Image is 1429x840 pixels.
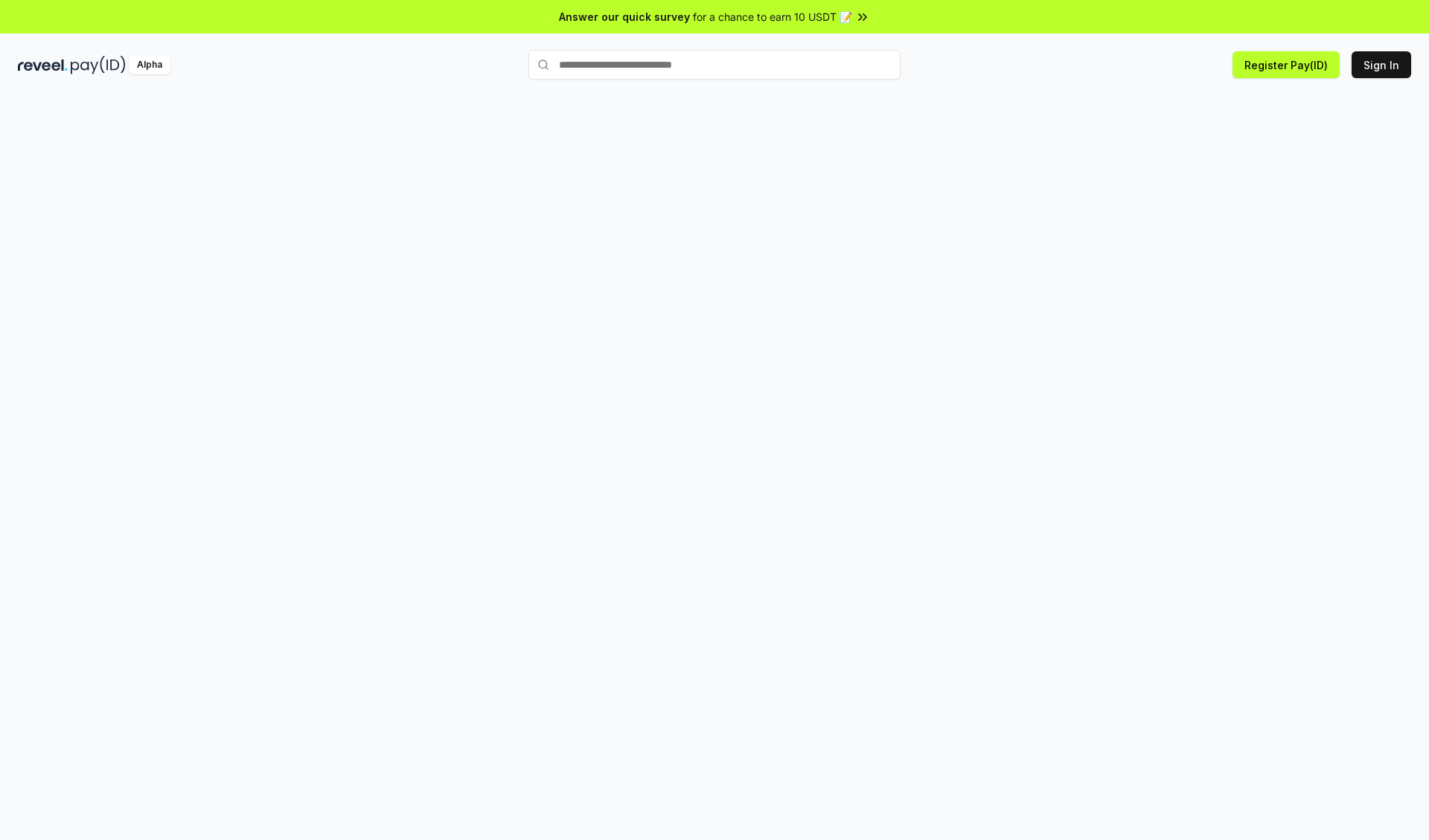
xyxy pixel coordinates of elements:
span: Answer our quick survey [559,9,690,25]
img: reveel_dark [18,56,68,74]
button: Sign In [1352,51,1411,78]
button: Register Pay(ID) [1233,51,1340,78]
span: for a chance to earn 10 USDT 📝 [693,9,852,25]
img: pay_id [71,56,126,74]
div: Alpha [129,56,170,74]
